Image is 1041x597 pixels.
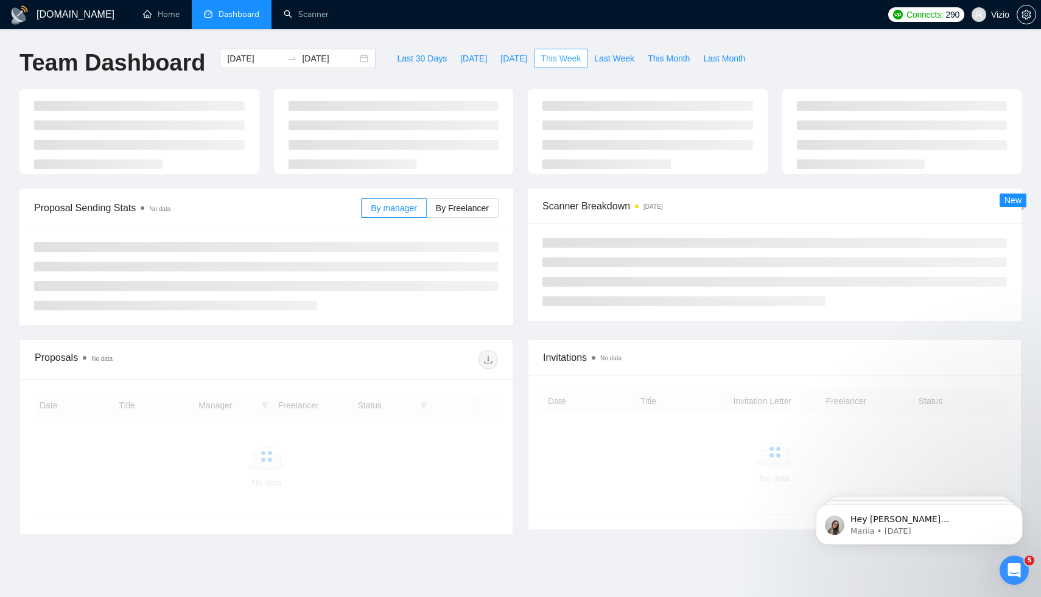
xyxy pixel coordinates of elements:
button: Last 30 Days [390,49,454,68]
span: dashboard [204,10,212,18]
span: setting [1017,10,1036,19]
button: Last Month [696,49,752,68]
span: Last Week [594,52,634,65]
span: 5 [1025,556,1034,565]
button: [DATE] [454,49,494,68]
span: user [975,10,983,19]
span: No data [149,206,170,212]
span: This Week [541,52,581,65]
span: Dashboard [219,9,259,19]
span: [DATE] [460,52,487,65]
span: 290 [945,8,959,21]
time: [DATE] [643,203,662,210]
iframe: Intercom notifications message [797,479,1041,564]
a: homeHome [143,9,180,19]
iframe: Intercom live chat [1000,556,1029,585]
span: Last Month [703,52,745,65]
span: No data [91,355,113,362]
input: Start date [227,52,282,65]
a: setting [1017,10,1036,19]
span: Last 30 Days [397,52,447,65]
img: logo [10,5,29,25]
button: This Week [534,49,587,68]
button: This Month [641,49,696,68]
span: Connects: [906,8,943,21]
button: Last Week [587,49,641,68]
span: By Freelancer [436,203,489,213]
img: upwork-logo.png [893,10,903,19]
span: to [287,54,297,63]
h1: Team Dashboard [19,49,205,77]
span: [DATE] [500,52,527,65]
span: Scanner Breakdown [542,198,1007,214]
button: [DATE] [494,49,534,68]
span: Invitations [543,350,1006,365]
span: New [1004,195,1022,205]
span: No data [600,355,622,361]
span: swap-right [287,54,297,63]
span: Proposal Sending Stats [34,200,361,215]
a: searchScanner [284,9,329,19]
div: Proposals [35,350,267,369]
button: setting [1017,5,1036,24]
span: This Month [648,52,690,65]
input: End date [302,52,357,65]
span: By manager [371,203,416,213]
